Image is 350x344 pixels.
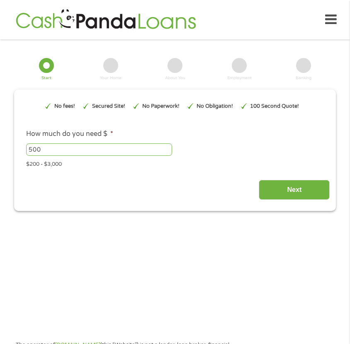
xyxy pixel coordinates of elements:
div: Start [41,76,51,80]
p: Secured Site! [92,102,125,110]
div: About You [165,76,185,80]
p: No Paperwork! [142,102,180,110]
p: No Obligation! [197,102,233,110]
div: Banking [296,76,311,80]
input: Next [259,180,330,200]
p: 100 Second Quote! [250,102,299,110]
p: No fees! [54,102,75,110]
img: GetLoanNow Logo [13,8,198,31]
div: Your Home [100,76,122,80]
div: $200 - $3,000 [26,157,324,169]
label: How much do you need $ [26,130,113,138]
div: Employment [227,76,252,80]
